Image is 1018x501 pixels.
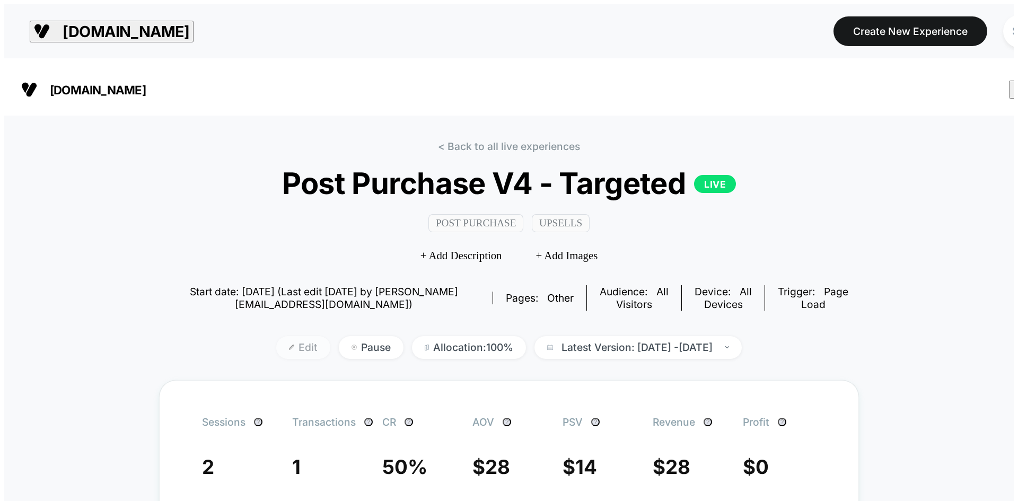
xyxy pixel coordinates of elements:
span: 0 [756,455,769,479]
span: $ [563,455,597,479]
span: All Visitors [616,285,669,311]
button: [DOMAIN_NAME] [30,21,194,42]
span: 28 [665,455,690,479]
img: edit [289,345,294,350]
img: end [725,346,729,348]
div: Pages: [506,292,574,304]
button: ? [778,418,786,426]
span: + Add Description [420,247,502,263]
span: Post Purchase V4 - Targeted [204,165,814,201]
button: ? [254,418,262,426]
span: 50 % [382,455,427,479]
span: Transactions [292,416,356,428]
div: Audience: [600,285,669,311]
span: Device: [681,285,765,311]
img: rebalance [425,345,429,350]
span: $ [472,455,510,479]
button: ? [364,418,373,426]
img: Visually logo [21,82,37,98]
span: $ [743,455,769,479]
span: Allocation: 100% [412,336,526,359]
span: Profit [743,416,769,428]
img: end [352,345,357,350]
span: Upsells [532,214,590,232]
span: Start date: [DATE] (Last edit [DATE] by [PERSON_NAME][EMAIL_ADDRESS][DOMAIN_NAME]) [170,285,478,311]
span: other [547,292,574,304]
button: ? [405,418,413,426]
span: 1 [292,455,301,479]
button: ? [591,418,600,426]
span: 28 [485,455,510,479]
span: Post Purchase [428,214,523,232]
span: Edit [276,336,330,359]
span: CR [382,416,396,428]
span: PSV [563,416,583,428]
span: + Add Images [536,249,598,262]
span: [DOMAIN_NAME] [63,22,189,41]
a: < Back to all live experiences [438,140,580,153]
span: all devices [704,285,752,311]
span: Revenue [653,416,695,428]
span: 14 [575,455,597,479]
span: $ [653,455,690,479]
span: AOV [472,416,494,428]
span: [DOMAIN_NAME] [50,83,220,97]
p: LIVE [694,175,736,193]
span: Latest Version: [DATE] - [DATE] [534,336,742,359]
span: 2 [202,455,214,479]
button: ? [704,418,712,426]
span: Pause [339,336,403,359]
button: ? [503,418,511,426]
span: Sessions [202,416,245,428]
button: Create New Experience [833,16,987,46]
img: calendar [547,345,553,350]
img: Visually logo [34,23,50,39]
div: Trigger: [778,285,848,311]
span: Page Load [801,285,849,311]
